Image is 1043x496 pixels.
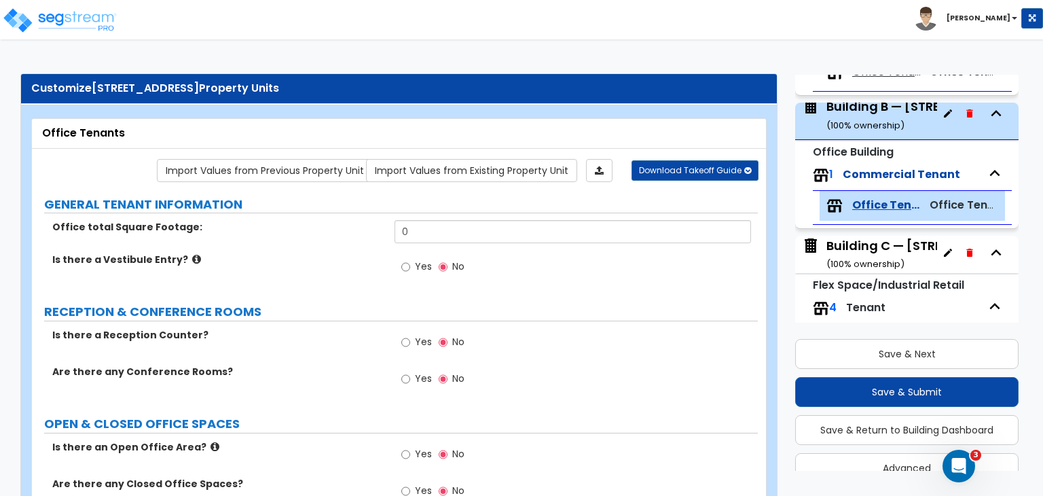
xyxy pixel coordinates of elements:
a: Import the dynamic attribute values from existing properties. [366,159,577,182]
span: Building C — 9501–9545 Town Park Dr [802,237,937,272]
div: Building C — [STREET_ADDRESS] [826,237,1028,272]
div: Customize Property Units [31,81,767,96]
img: tenants.png [826,198,843,214]
img: building.svg [802,237,820,255]
label: Is there a Vestibule Entry? [52,253,384,266]
img: tenants.png [813,300,829,317]
input: No [439,260,447,274]
span: [STREET_ADDRESS] [92,80,199,96]
span: Commercial Tenant [843,166,960,182]
a: Import the dynamic attribute values from previous properties. [157,159,373,182]
input: Yes [401,260,410,274]
i: click for more info! [192,254,201,264]
div: Office Tenants [42,126,756,141]
input: Yes [401,335,410,350]
b: [PERSON_NAME] [947,13,1010,23]
iframe: Intercom live chat [943,450,975,482]
label: OPEN & CLOSED OFFICE SPACES [44,415,758,433]
small: ( 100 % ownership) [826,119,904,132]
small: Office Building [813,144,894,160]
span: No [452,335,464,349]
label: Is there a Reception Counter? [52,328,384,342]
button: Advanced [795,453,1019,483]
small: ( 100 % ownership) [826,258,904,270]
span: 3 [970,450,981,461]
label: RECEPTION & CONFERENCE ROOMS [44,303,758,321]
button: Save & Submit [795,377,1019,407]
i: click for more info! [211,442,219,452]
img: building.svg [802,98,820,116]
span: Yes [415,260,432,273]
span: No [452,447,464,461]
span: Office Tenants [852,198,921,213]
span: Building B — 6100–6144 Westline Dr [802,98,937,132]
img: avatar.png [914,7,938,31]
label: GENERAL TENANT INFORMATION [44,196,758,213]
label: Are there any Closed Office Spaces? [52,477,384,491]
button: Save & Next [795,339,1019,369]
label: Is there an Open Office Area? [52,440,384,454]
span: Yes [415,447,432,461]
button: Save & Return to Building Dashboard [795,415,1019,445]
label: Office total Square Footage: [52,220,384,234]
span: Yes [415,372,432,385]
span: Download Takeoff Guide [639,164,742,176]
span: No [452,372,464,385]
a: Import the dynamic attributes value through Excel sheet [586,159,612,182]
img: logo_pro_r.png [2,7,117,34]
button: Download Takeoff Guide [632,160,758,181]
span: Office Tenant [930,197,1006,213]
img: tenants.png [813,167,829,183]
span: Tenant [846,300,885,315]
input: No [439,372,447,387]
span: 4 [829,300,837,315]
input: Yes [401,447,410,462]
input: No [439,447,447,462]
span: 1 [829,166,833,182]
input: No [439,335,447,350]
input: Yes [401,372,410,387]
div: Building B — [STREET_ADDRESS] [826,98,1026,132]
label: Are there any Conference Rooms? [52,365,384,378]
small: Flex Space/Industrial Retail [813,277,964,293]
span: No [452,260,464,273]
span: Yes [415,335,432,349]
